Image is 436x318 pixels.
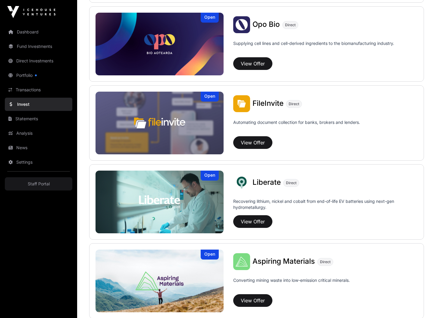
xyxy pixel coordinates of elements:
a: Opo Bio [253,21,280,29]
img: Opo Bio [96,13,224,75]
a: Dashboard [5,25,72,39]
span: Direct [285,23,296,27]
div: Open [201,171,219,181]
img: Icehouse Ventures Logo [7,6,55,18]
span: Direct [286,181,296,185]
span: Direct [289,102,299,106]
a: Liberate [253,179,281,187]
a: Fund Investments [5,40,72,53]
span: Aspiring Materials [253,257,315,266]
button: View Offer [233,57,272,70]
a: Transactions [5,83,72,96]
span: FileInvite [253,99,284,108]
img: Liberate [233,174,250,191]
a: Analysis [5,127,72,140]
img: Aspiring Materials [233,253,250,270]
p: Automating document collection for banks, brokers and lenders. [233,119,360,134]
a: Invest [5,98,72,111]
p: Supplying cell lines and cell-derived ingredients to the biomanufacturing industry. [233,40,394,46]
img: Aspiring Materials [96,250,224,312]
span: Direct [320,260,331,264]
a: Statements [5,112,72,125]
iframe: Chat Widget [406,289,436,318]
a: Portfolio [5,69,72,82]
a: LiberateOpen [96,171,224,233]
img: Liberate [96,171,224,233]
a: Opo BioOpen [96,13,224,75]
a: FileInviteOpen [96,92,224,154]
a: Aspiring Materials [253,258,315,266]
div: Open [201,13,219,23]
span: Opo Bio [253,20,280,29]
img: Opo Bio [233,16,250,33]
a: News [5,141,72,154]
a: Staff Portal [5,177,72,190]
button: View Offer [233,136,272,149]
a: Direct Investments [5,54,72,68]
button: View Offer [233,294,272,307]
a: Aspiring MaterialsOpen [96,250,224,312]
a: FileInvite [253,100,284,108]
img: FileInvite [96,92,224,154]
span: Liberate [253,178,281,187]
div: Open [201,92,219,102]
p: Recovering lithium, nickel and cobalt from end-of-life EV batteries using next-gen hydrometallurgy. [233,198,418,213]
p: Converting mining waste into low-emission critical minerals. [233,277,350,292]
div: Open [201,250,219,260]
img: FileInvite [233,95,250,112]
a: Settings [5,156,72,169]
button: View Offer [233,215,272,228]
